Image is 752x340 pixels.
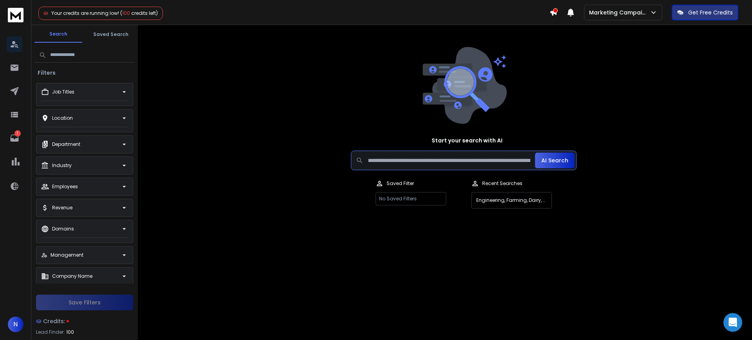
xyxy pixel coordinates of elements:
[52,226,74,232] p: Domains
[8,317,23,332] button: N
[723,313,742,332] div: Open Intercom Messenger
[421,47,507,124] img: image
[87,27,135,42] button: Saved Search
[688,9,733,16] p: Get Free Credits
[672,5,738,20] button: Get Free Credits
[482,180,522,187] p: Recent Searches
[376,192,446,205] p: No Saved Filters
[52,183,78,190] p: Employees
[589,9,650,16] p: Marketing Campaign
[14,130,21,137] p: 1
[52,162,72,169] p: Industry
[52,89,74,95] p: Job Titles
[36,329,65,335] p: Lead Finder:
[52,141,80,148] p: Department
[120,10,158,16] span: ( credits left)
[36,313,133,329] a: Credits:
[52,273,92,279] p: Company Name
[66,329,74,335] span: 100
[535,153,575,168] button: AI Search
[34,26,82,43] button: Search
[471,192,552,209] button: Engineering, Farming, Dairy, Tobacco, Fishery, Mining & Metals, Ranching, Agriculture & Mining
[43,317,65,325] span: Credits:
[432,137,503,144] h1: Start your search with AI
[52,205,72,211] p: Revenue
[476,197,547,203] p: Engineering, Farming, Dairy, Tobacco, Fishery, Mining & Metals, Ranching, Agriculture & Mining
[387,180,414,187] p: Saved Filter
[52,115,73,121] p: Location
[51,252,83,258] p: Management
[122,10,130,16] span: 100
[7,130,22,146] a: 1
[8,8,23,22] img: logo
[51,10,119,16] span: Your credits are running low!
[34,69,59,77] h3: Filters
